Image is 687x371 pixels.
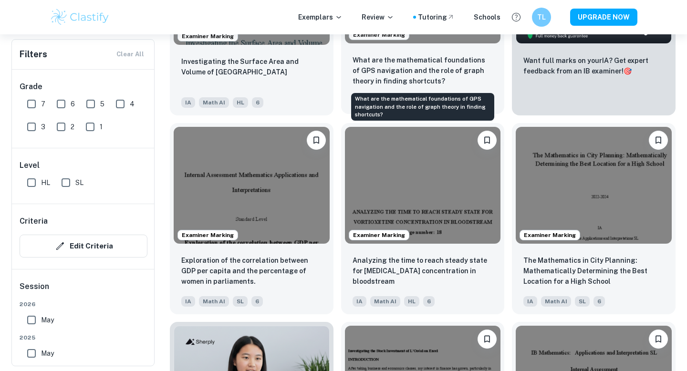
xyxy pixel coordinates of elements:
span: 2025 [20,333,147,342]
p: Analyzing the time to reach steady state for Vortioxetine concentration in bloodstream [353,255,493,287]
button: Bookmark [478,330,497,349]
span: SL [75,177,83,188]
button: Bookmark [307,131,326,150]
button: Edit Criteria [20,235,147,258]
a: Examiner MarkingBookmarkThe Mathematics in City Planning: Mathematically Determining the Best Loc... [512,123,676,314]
img: Math AI IA example thumbnail: The Mathematics in City Planning: Mathem [516,127,672,244]
button: UPGRADE NOW [570,9,637,26]
button: Bookmark [649,330,668,349]
span: HL [233,97,248,108]
span: 2 [71,122,74,132]
span: 🎯 [624,67,632,75]
a: Examiner MarkingBookmarkAnalyzing the time to reach steady state for Vortioxetine concentration i... [341,123,505,314]
img: Clastify logo [50,8,110,27]
span: IA [353,296,366,307]
h6: Grade [20,81,147,93]
button: Bookmark [478,131,497,150]
h6: Filters [20,48,47,61]
a: Schools [474,12,500,22]
span: 5 [100,99,104,109]
span: Examiner Marking [178,231,238,239]
span: May [41,315,54,325]
span: IA [181,97,195,108]
span: Math AI [199,296,229,307]
span: Math AI [541,296,571,307]
a: Examiner MarkingBookmarkExploration of the correlation between GDP per capita and the percentage ... [170,123,333,314]
p: Review [362,12,394,22]
h6: Criteria [20,216,48,227]
span: Examiner Marking [349,231,409,239]
span: Examiner Marking [178,32,238,41]
button: Help and Feedback [508,9,524,25]
span: 6 [252,97,263,108]
p: Exploration of the correlation between GDP per capita and the percentage of women in parliaments. [181,255,322,287]
span: Math AI [199,97,229,108]
span: SL [233,296,248,307]
span: 6 [423,296,435,307]
img: Math AI IA example thumbnail: Analyzing the time to reach steady state [345,127,501,244]
a: Tutoring [418,12,455,22]
span: 6 [251,296,263,307]
span: 2026 [20,300,147,309]
span: SL [575,296,590,307]
img: Math AI IA example thumbnail: Exploration of the correlation between G [174,127,330,244]
h6: Session [20,281,147,300]
span: 1 [100,122,103,132]
span: Examiner Marking [349,31,409,39]
span: HL [41,177,50,188]
button: TL [532,8,551,27]
h6: TL [536,12,547,22]
p: Investigating the Surface Area and Volume of Lake Titicaca [181,56,322,77]
span: 6 [71,99,75,109]
div: What are the mathematical foundations of GPS navigation and the role of graph theory in finding s... [351,93,494,121]
p: The Mathematics in City Planning: Mathematically Determining the Best Location for a High School [523,255,664,287]
p: Exemplars [298,12,343,22]
span: HL [404,296,419,307]
button: Bookmark [649,131,668,150]
span: 3 [41,122,45,132]
p: What are the mathematical foundations of GPS navigation and the role of graph theory in finding s... [353,55,493,86]
span: 4 [130,99,135,109]
h6: Level [20,160,147,171]
span: Math AI [370,296,400,307]
span: IA [181,296,195,307]
span: May [41,348,54,359]
span: IA [523,296,537,307]
span: 6 [593,296,605,307]
p: Want full marks on your IA ? Get expert feedback from an IB examiner! [523,55,664,76]
span: 7 [41,99,45,109]
span: Examiner Marking [520,231,580,239]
